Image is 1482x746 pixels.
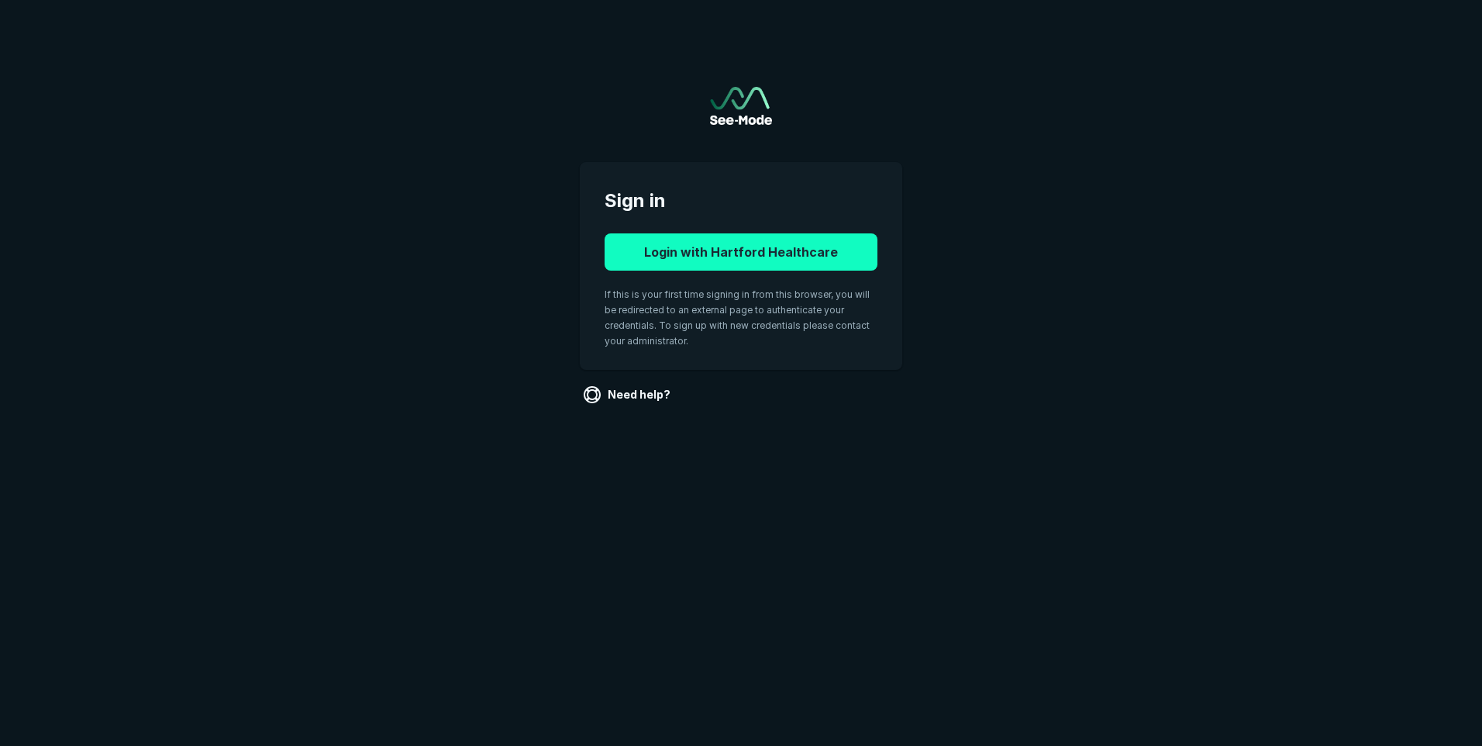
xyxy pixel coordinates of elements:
[580,382,677,407] a: Need help?
[605,288,870,347] span: If this is your first time signing in from this browser, you will be redirected to an external pa...
[605,233,877,271] button: Login with Hartford Healthcare
[710,87,772,125] img: See-Mode Logo
[710,87,772,125] a: Go to sign in
[605,187,877,215] span: Sign in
